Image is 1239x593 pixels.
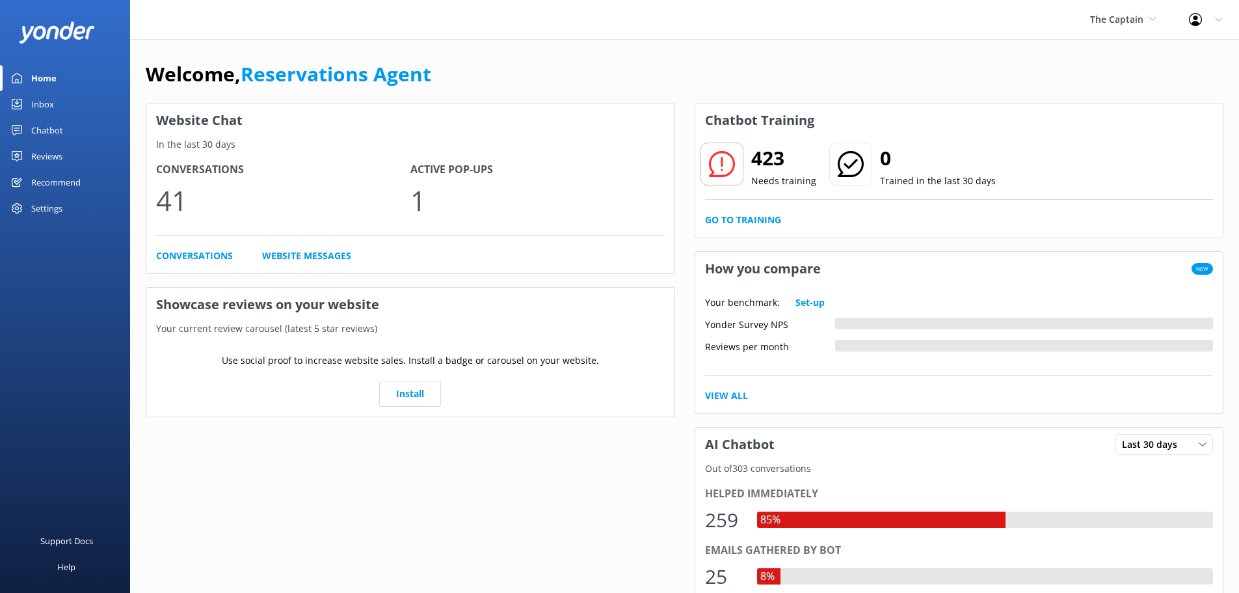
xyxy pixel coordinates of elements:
p: 41 [156,178,410,222]
p: Use social proof to increase website sales. Install a badge or carousel on your website. [222,353,599,368]
div: Recommend [31,169,81,195]
div: Help [57,554,75,580]
h3: Chatbot Training [695,103,824,137]
div: Reviews per month [705,340,835,352]
a: Website Messages [262,249,351,263]
div: Helped immediately [705,486,1214,503]
p: Your benchmark: [705,296,780,310]
div: 85% [757,512,784,529]
span: New [1192,263,1213,275]
div: Chatbot [31,117,63,143]
h1: Welcome, [146,59,431,90]
p: Out of 303 conversations [695,462,1223,476]
a: Reservations Agent [241,61,431,87]
h4: Conversations [156,161,410,178]
a: Set-up [795,296,825,310]
img: yonder-white-logo.png [20,21,94,43]
div: Settings [31,195,62,221]
p: Your current review carousel (latest 5 star reviews) [146,322,674,336]
div: Yonder Survey NPS [705,318,835,329]
div: 259 [705,504,744,536]
a: Conversations [156,249,233,263]
h4: Active Pop-ups [410,161,665,178]
h3: How you compare [695,252,831,286]
div: Emails gathered by bot [705,542,1214,559]
div: Inbox [31,91,54,117]
div: Reviews [31,143,62,169]
h2: 423 [751,143,816,174]
p: 1 [410,178,665,222]
a: Go to Training [705,213,781,227]
h3: AI Chatbot [695,428,784,462]
h3: Showcase reviews on your website [146,288,674,322]
h2: 0 [880,143,996,174]
div: Home [31,65,57,91]
div: 25 [705,561,744,592]
p: In the last 30 days [146,137,674,152]
h3: Website Chat [146,103,674,137]
div: Support Docs [40,528,93,554]
span: Last 30 days [1122,437,1185,452]
p: Needs training [751,174,816,188]
div: 8% [757,568,778,585]
span: The Captain [1090,13,1143,25]
a: View All [705,389,748,403]
a: Install [379,381,441,407]
p: Trained in the last 30 days [880,174,996,188]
